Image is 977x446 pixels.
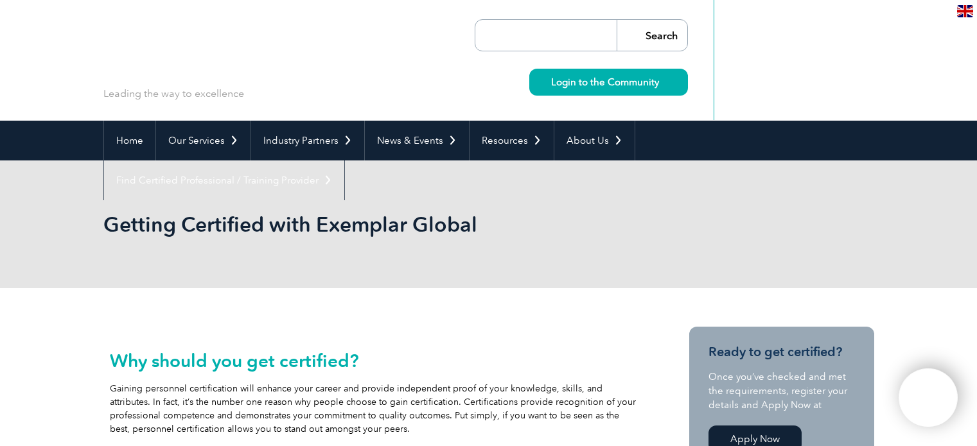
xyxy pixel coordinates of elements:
img: en [957,5,973,17]
a: About Us [554,121,635,160]
h2: Why should you get certified? [110,350,637,371]
h1: Getting Certified with Exemplar Global [103,212,597,237]
a: News & Events [365,121,469,160]
a: Our Services [156,121,251,160]
img: svg+xml;nitro-empty-id=MzYyOjIyMw==-1;base64,PHN2ZyB2aWV3Qm94PSIwIDAgMTEgMTEiIHdpZHRoPSIxMSIgaGVp... [659,78,666,85]
a: Home [104,121,155,160]
img: svg+xml;nitro-empty-id=MTEzNDoxMTY=-1;base64,PHN2ZyB2aWV3Qm94PSIwIDAgNDAwIDQwMCIgd2lkdGg9IjQwMCIg... [912,382,944,414]
a: Login to the Community [529,69,688,96]
input: Search [617,20,687,51]
a: Resources [470,121,554,160]
h3: Ready to get certified? [709,344,855,360]
p: Leading the way to excellence [103,87,244,101]
p: Once you’ve checked and met the requirements, register your details and Apply Now at [709,370,855,412]
a: Find Certified Professional / Training Provider [104,160,344,200]
a: Industry Partners [251,121,364,160]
